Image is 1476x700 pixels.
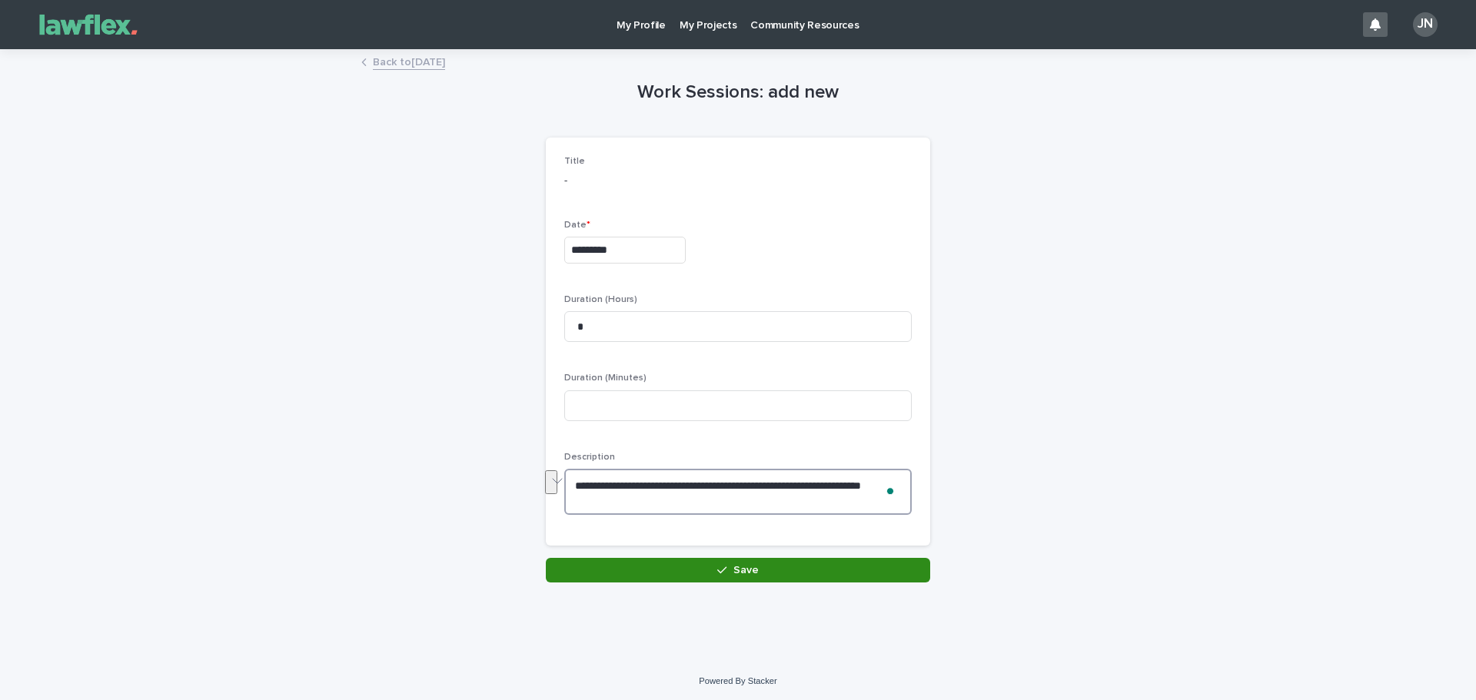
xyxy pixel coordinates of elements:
[733,565,759,576] span: Save
[546,81,930,104] h1: Work Sessions: add new
[1413,12,1438,37] div: JN
[564,157,585,166] span: Title
[564,295,637,304] span: Duration (Hours)
[564,373,647,383] span: Duration (Minutes)
[564,221,590,230] span: Date
[699,676,776,685] a: Powered By Stacker
[564,453,615,462] span: Description
[546,558,930,582] button: Save
[31,9,146,40] img: Gnvw4qrBSHOAfo8VMhG6
[564,173,912,189] p: -
[373,52,445,70] a: Back to[DATE]
[564,469,912,515] textarea: To enrich screen reader interactions, please activate Accessibility in Grammarly extension settings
